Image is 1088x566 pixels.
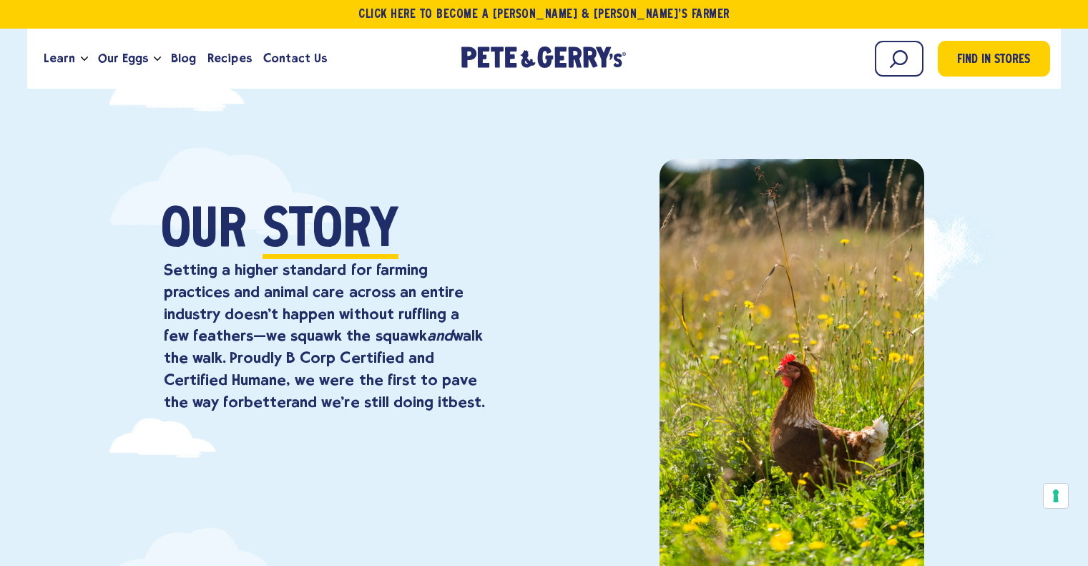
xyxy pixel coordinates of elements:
p: Setting a higher standard for farming practices and animal care across an entire industry doesn’t... [164,259,484,414]
span: Contact Us [263,49,327,67]
strong: better [244,393,291,411]
a: Contact Us [258,39,333,78]
span: Story [263,205,398,259]
button: Open the dropdown menu for Learn [81,57,88,62]
button: Open the dropdown menu for Our Eggs [154,57,161,62]
a: Our Eggs [92,39,154,78]
a: Blog [165,39,202,78]
a: Learn [38,39,81,78]
span: Blog [171,49,196,67]
strong: best [449,393,481,411]
em: and [427,326,453,344]
span: Learn [44,49,75,67]
span: Our Eggs [98,49,148,67]
span: Our [161,205,247,259]
a: Recipes [202,39,257,78]
span: Recipes [207,49,251,67]
span: Find in Stores [957,51,1030,70]
button: Your consent preferences for tracking technologies [1044,484,1068,508]
a: Find in Stores [938,41,1050,77]
input: Search [875,41,923,77]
